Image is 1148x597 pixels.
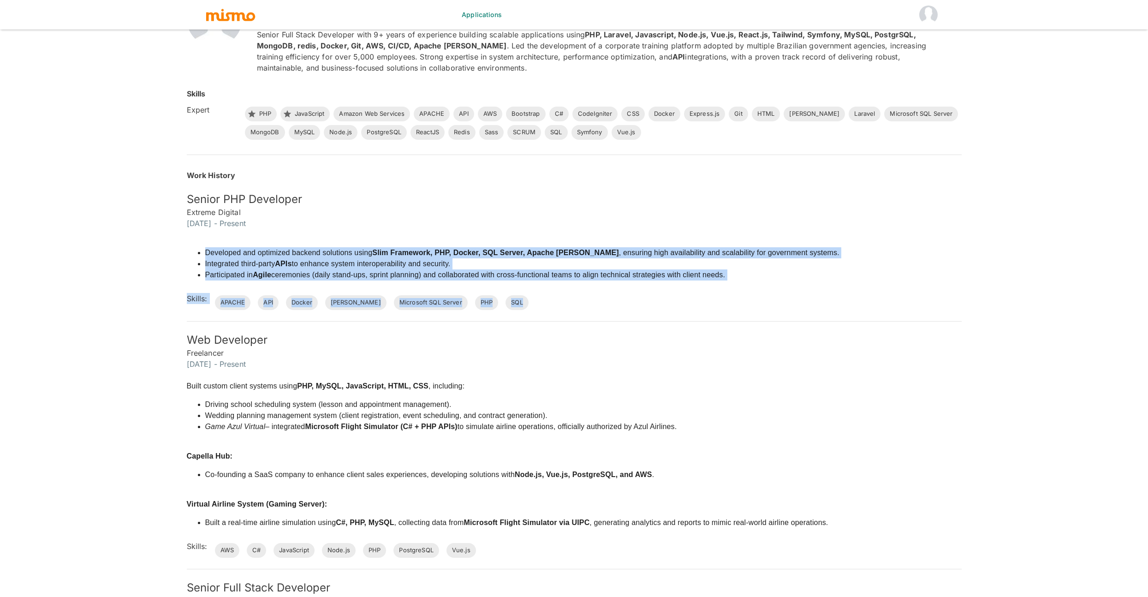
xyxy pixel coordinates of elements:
li: Driving school scheduling system (lesson and appointment management). [205,399,828,410]
span: PHP [475,298,498,307]
span: CodeIgniter [572,109,618,119]
p: Built custom client systems using , including: [187,381,828,392]
span: AWS [478,109,502,119]
span: Vue.js [446,546,476,555]
h6: Skills: [187,293,208,304]
span: Docker [648,109,680,119]
span: CSS [621,109,644,119]
span: C# [549,109,569,119]
li: Developed and optimized backend solutions using , ensuring high availability and scalability for ... [205,247,839,258]
span: SCRUM [507,128,541,137]
span: Docker [286,298,318,307]
span: Sass [479,128,504,137]
strong: C#, PHP, MySQL [336,519,394,526]
span: Amazon Web Services [333,109,410,119]
span: Microsoft SQL Server [884,109,958,119]
img: Jinal HM [919,6,938,24]
span: JavaScript [289,109,330,119]
span: Vue.js [612,128,641,137]
strong: Agile [253,271,271,279]
strong: Slim Framework, PHP, Docker, SQL Server, Apache [PERSON_NAME] [372,249,619,257]
span: PHP [363,546,386,555]
h6: Freelancer [187,347,962,358]
span: Symfony [571,128,608,137]
span: MySQL [289,128,321,137]
span: PostgreSQL [393,546,439,555]
span: [PERSON_NAME] [325,298,387,307]
span: MongoDB [245,128,285,137]
h6: [DATE] - Present [187,358,962,370]
span: API [258,298,278,307]
strong: Microsoft Flight Simulator via UIPC [464,519,590,526]
span: Git [729,109,748,119]
span: Express.js [684,109,726,119]
li: Participated in ceremonies (daily stand-ups, sprint planning) and collaborated with cross-functio... [205,269,839,281]
p: Senior Full Stack Developer with 9+ years of experience building scalable applications using . Le... [257,29,947,73]
h5: Senior Full Stack Developer [187,580,962,595]
strong: Node.js, Vue.js, PostgreSQL, and AWS [515,471,652,478]
span: ReactJS [410,128,445,137]
span: Node.js [322,546,356,555]
li: Built a real-time airline simulation using , collecting data from , generating analytics and repo... [205,517,828,528]
strong: Microsoft Flight Simulator (C# + PHP APIs) [305,423,457,430]
strong: Virtual Airline System (Gaming Server): [187,500,327,508]
h6: Extreme Digital [187,207,962,218]
strong: PHP, Laravel, Javascript, Node.js, Vue.js, React.js, Tailwind, Symfony, MySQL, PostgrSQL, MongoDB... [257,30,916,50]
li: Co-founding a SaaS company to enhance client sales experiences, developing solutions with . [205,469,828,480]
strong: Capella Hub: [187,452,233,460]
span: HTML [752,109,780,119]
span: Redis [448,128,476,137]
em: Game Azul Virtual [205,423,266,430]
span: Microsoft SQL Server [394,298,468,307]
h6: Skills: [187,541,208,552]
span: [PERSON_NAME] [784,109,845,119]
span: SQL [506,298,528,307]
h5: Web Developer [187,333,962,347]
span: SQL [545,128,567,137]
img: logo [205,8,256,22]
span: PHP [254,109,277,119]
li: Integrated third-party to enhance system interoperability and security. [205,258,839,269]
span: AWS [215,546,239,555]
h6: Work History [187,170,962,181]
span: APACHE [414,109,450,119]
span: APACHE [215,298,251,307]
li: Wedding planning management system (client registration, event scheduling, and contract generation). [205,410,828,421]
h6: Skills [187,88,206,99]
span: Node.js [324,128,357,137]
span: PostgreSQL [361,128,407,137]
strong: API [672,52,685,61]
span: API [453,109,474,119]
h6: Expert [187,104,238,115]
span: Laravel [849,109,880,119]
span: C# [247,546,266,555]
span: Bootstrap [506,109,545,119]
strong: PHP, MySQL, JavaScript, HTML, CSS [297,382,428,390]
h5: Senior PHP Developer [187,192,962,207]
span: JavaScript [274,546,315,555]
strong: APIs [275,260,291,268]
li: – integrated to simulate airline operations, officially authorized by Azul Airlines. [205,421,828,432]
h6: [DATE] - Present [187,218,962,229]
